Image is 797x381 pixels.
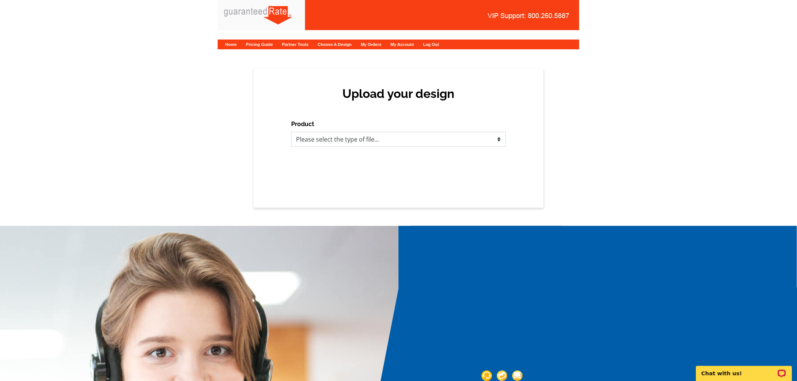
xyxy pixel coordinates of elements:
a: My Account [391,42,414,47]
a: Pricing Guide [246,42,273,47]
a: My Orders [361,42,381,47]
a: Log Out [423,42,439,47]
a: Home [225,42,237,47]
a: Choose A Design [318,42,352,47]
img: support-img-3_1.png [512,370,523,381]
h2: Upload your design [299,87,498,101]
a: Partner Tools [282,42,308,47]
iframe: LiveChat chat widget [691,357,797,381]
label: Product [291,120,314,129]
img: support-img-2.png [497,370,507,381]
img: support-img-1.png [481,370,492,381]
